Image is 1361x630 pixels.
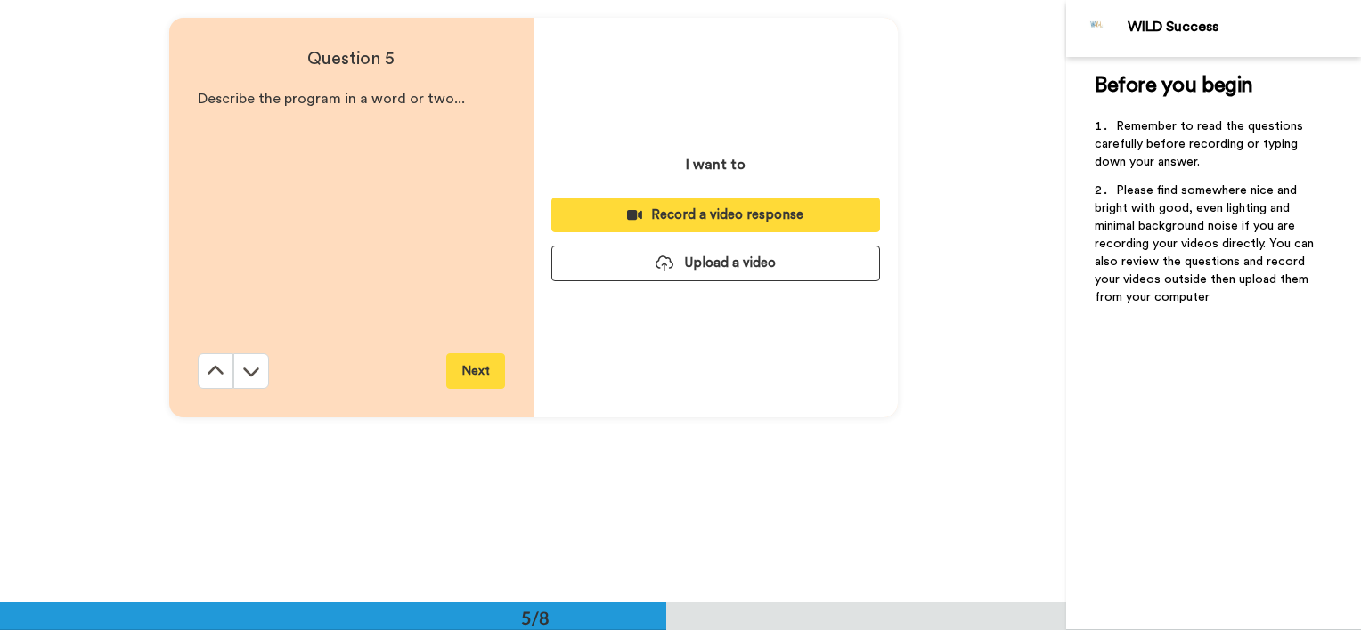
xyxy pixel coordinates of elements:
p: I want to [686,154,746,175]
button: Upload a video [551,246,880,280]
img: Profile Image [1076,7,1119,50]
button: Record a video response [551,198,880,232]
div: WILD Success [1128,19,1360,36]
div: Record a video response [566,206,866,224]
h4: Question 5 [198,46,505,71]
span: Describe the program in a word or two... [198,92,465,106]
button: Next [446,353,505,389]
span: Remember to read the questions carefully before recording or typing down your answer. [1095,120,1307,168]
div: 5/8 [493,605,578,630]
span: Please find somewhere nice and bright with good, even lighting and minimal background noise if yo... [1095,184,1317,303]
span: Before you begin [1095,75,1252,96]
